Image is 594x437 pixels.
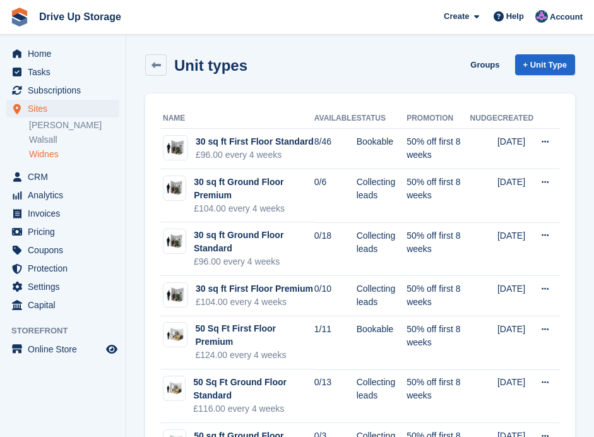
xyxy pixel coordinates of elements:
[6,340,119,358] a: menu
[196,135,314,148] div: 30 sq ft First Floor Standard
[163,286,187,304] img: 30ffp.jpg
[314,109,357,129] th: Available
[196,148,314,162] div: £96.00 every 4 weeks
[6,278,119,296] a: menu
[6,168,119,186] a: menu
[10,8,29,27] img: stora-icon-8386f47178a22dfd0bd8f6a31ec36ba5ce8667c1dd55bd0f319d3a0aa187defe.svg
[34,6,126,27] a: Drive Up Storage
[314,316,357,370] td: 1/11
[160,109,314,129] th: Name
[28,100,104,117] span: Sites
[163,326,187,344] img: 50ffp.jpg
[194,229,314,255] div: 30 sq ft Ground Floor Standard
[407,129,470,169] td: 50% off first 8 weeks
[28,296,104,314] span: Capital
[6,296,119,314] a: menu
[11,325,126,337] span: Storefront
[29,148,119,160] a: Widnes
[194,255,314,268] div: £96.00 every 4 weeks
[407,169,470,223] td: 50% off first 8 weeks
[407,276,470,316] td: 50% off first 8 weeks
[465,54,504,75] a: Groups
[314,222,357,276] td: 0/18
[28,81,104,99] span: Subscriptions
[6,100,119,117] a: menu
[28,45,104,63] span: Home
[497,109,533,129] th: Created
[314,169,357,223] td: 0/6
[497,369,533,423] td: [DATE]
[6,241,119,259] a: menu
[497,169,533,223] td: [DATE]
[407,369,470,423] td: 50% off first 8 weeks
[28,278,104,296] span: Settings
[174,57,247,74] h2: Unit types
[535,10,548,23] img: Andy
[407,316,470,370] td: 50% off first 8 weeks
[550,11,583,23] span: Account
[407,222,470,276] td: 50% off first 8 weeks
[28,168,104,186] span: CRM
[357,129,407,169] td: Bookable
[357,169,407,223] td: Collecting leads
[195,322,314,349] div: 50 Sq Ft First Floor Premium
[6,223,119,241] a: menu
[444,10,469,23] span: Create
[28,260,104,277] span: Protection
[104,342,119,357] a: Preview store
[28,340,104,358] span: Online Store
[357,316,407,370] td: Bookable
[193,376,314,402] div: 50 Sq Ft Ground Floor Standard
[28,205,104,222] span: Invoices
[163,179,186,196] img: 30gfp.jpg
[29,134,119,146] a: Walsall
[163,233,186,249] img: 30gfs.jpg
[357,109,407,129] th: Status
[6,260,119,277] a: menu
[470,109,497,129] th: Nudge
[497,129,533,169] td: [DATE]
[6,205,119,222] a: menu
[195,349,314,362] div: £124.00 every 4 weeks
[6,45,119,63] a: menu
[497,222,533,276] td: [DATE]
[314,129,357,169] td: 8/46
[314,369,357,423] td: 0/13
[407,109,470,129] th: Promotion
[506,10,524,23] span: Help
[357,222,407,276] td: Collecting leads
[6,186,119,204] a: menu
[196,282,313,296] div: 30 sq ft First Floor Premium
[28,186,104,204] span: Analytics
[357,276,407,316] td: Collecting leads
[515,54,575,75] a: + Unit Type
[163,380,185,397] img: 50gfs.jpg
[193,402,314,416] div: £116.00 every 4 weeks
[357,369,407,423] td: Collecting leads
[497,316,533,370] td: [DATE]
[314,276,357,316] td: 0/10
[196,296,313,309] div: £104.00 every 4 weeks
[163,139,187,157] img: 30sq.jpg
[6,81,119,99] a: menu
[194,176,314,202] div: 30 sq ft Ground Floor Premium
[6,63,119,81] a: menu
[28,223,104,241] span: Pricing
[29,119,119,131] a: [PERSON_NAME]
[28,241,104,259] span: Coupons
[497,276,533,316] td: [DATE]
[28,63,104,81] span: Tasks
[194,202,314,215] div: £104.00 every 4 weeks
